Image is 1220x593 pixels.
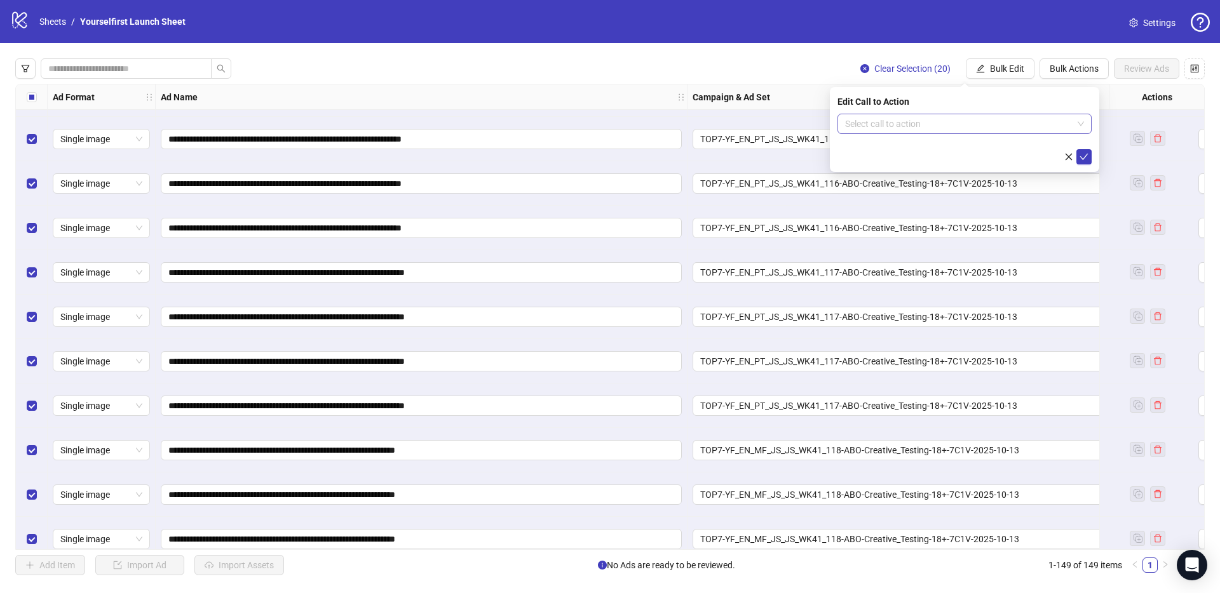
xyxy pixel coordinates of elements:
[874,63,951,74] span: Clear Selection (20)
[598,558,735,572] span: No Ads are ready to be reviewed.
[145,93,154,102] span: holder
[1198,351,1219,371] button: Add
[53,90,95,104] strong: Ad Format
[837,95,1092,109] div: Edit Call to Action
[16,161,48,206] div: Select row 136
[95,555,184,575] button: Import Ad
[700,174,1137,193] span: TOP7-YF_EN_PT_JS_JS_WK41_116-ABO-Creative_Testing-18+-7C1V-2025-10-13
[161,90,198,104] strong: Ad Name
[1080,152,1088,161] span: check
[1198,440,1219,460] button: Add
[700,130,1137,149] span: TOP7-YF_EN_PT_JS_JS_WK41_116-ABO-Creative_Testing-18+-7C1V-2025-10-13
[60,307,142,326] span: Single image
[1131,561,1139,568] span: left
[16,383,48,428] div: Select row 141
[700,352,1137,371] span: TOP7-YF_EN_PT_JS_JS_WK41_117-ABO-Creative_Testing-18+-7C1V-2025-10-13
[60,263,142,282] span: Single image
[1198,396,1219,416] button: Add
[1119,13,1186,33] a: Settings
[16,206,48,250] div: Select row 137
[850,58,961,79] button: Clear Selection (20)
[598,561,607,570] span: info-circle
[1198,484,1219,505] button: Add
[1114,58,1179,79] button: Review Ads
[1143,558,1157,572] a: 1
[700,263,1137,282] span: TOP7-YF_EN_PT_JS_JS_WK41_117-ABO-Creative_Testing-18+-7C1V-2025-10-13
[16,84,48,110] div: Select all rows
[1142,90,1172,104] strong: Actions
[677,93,686,102] span: holder
[966,58,1034,79] button: Bulk Edit
[16,117,48,161] div: Select row 135
[78,15,188,29] a: Yourselfirst Launch Sheet
[1158,557,1173,573] button: right
[976,64,985,73] span: edit
[16,339,48,383] div: Select row 140
[1162,561,1169,568] span: right
[194,555,284,575] button: Import Assets
[60,530,142,549] span: Single image
[700,530,1137,549] span: TOP7-YF_EN_MF_JS_JS_WK41_118-ABO-Creative_Testing-18+-7C1V-2025-10-13
[693,90,770,104] strong: Campaign & Ad Set
[217,64,226,73] span: search
[1050,63,1099,74] span: Bulk Actions
[60,218,142,237] span: Single image
[686,93,695,102] span: holder
[1064,152,1073,161] span: close
[1184,58,1205,79] button: Configure table settings
[700,307,1137,326] span: TOP7-YF_EN_PT_JS_JS_WK41_117-ABO-Creative_Testing-18+-7C1V-2025-10-13
[700,218,1137,237] span: TOP7-YF_EN_PT_JS_JS_WK41_116-ABO-Creative_Testing-18+-7C1V-2025-10-13
[1198,173,1219,194] button: Add
[60,174,142,193] span: Single image
[1198,129,1219,149] button: Add
[16,428,48,472] div: Select row 142
[1048,557,1122,573] li: 1-149 of 149 items
[700,441,1137,460] span: TOP7-YF_EN_MF_JS_JS_WK41_118-ABO-Creative_Testing-18+-7C1V-2025-10-13
[154,93,163,102] span: holder
[16,472,48,517] div: Select row 143
[1040,58,1109,79] button: Bulk Actions
[860,64,869,73] span: close-circle
[60,352,142,371] span: Single image
[1177,550,1207,580] div: Open Intercom Messenger
[60,441,142,460] span: Single image
[60,130,142,149] span: Single image
[1198,262,1219,283] button: Add
[1129,18,1138,27] span: setting
[1127,557,1142,573] button: left
[15,555,85,575] button: Add Item
[700,396,1137,415] span: TOP7-YF_EN_PT_JS_JS_WK41_117-ABO-Creative_Testing-18+-7C1V-2025-10-13
[21,64,30,73] span: filter
[1127,557,1142,573] li: Previous Page
[1158,557,1173,573] li: Next Page
[1143,16,1176,30] span: Settings
[60,396,142,415] span: Single image
[60,485,142,504] span: Single image
[1198,307,1219,327] button: Add
[71,15,75,29] li: /
[1190,64,1199,73] span: control
[1198,218,1219,238] button: Add
[990,63,1024,74] span: Bulk Edit
[700,485,1137,504] span: TOP7-YF_EN_MF_JS_JS_WK41_118-ABO-Creative_Testing-18+-7C1V-2025-10-13
[1191,13,1210,32] span: question-circle
[16,295,48,339] div: Select row 139
[152,84,155,109] div: Resize Ad Format column
[16,250,48,295] div: Select row 138
[684,84,687,109] div: Resize Ad Name column
[37,15,69,29] a: Sheets
[1198,529,1219,549] button: Add
[16,517,48,561] div: Select row 144
[1142,557,1158,573] li: 1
